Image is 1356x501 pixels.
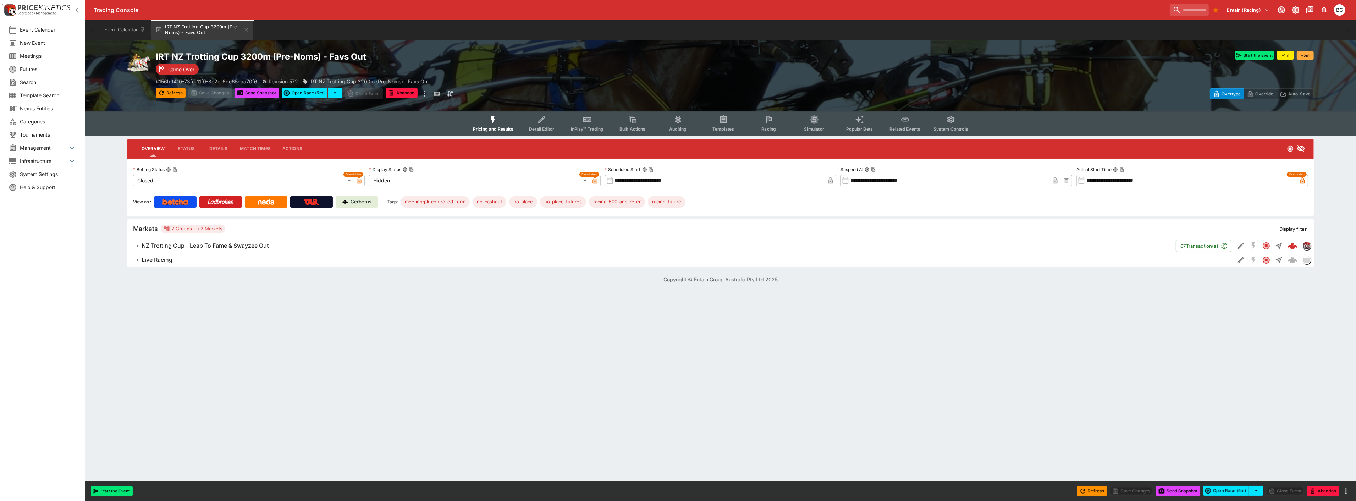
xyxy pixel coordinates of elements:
h5: Markets [133,225,158,233]
button: Refresh [156,88,186,98]
div: 2 Groups 2 Markets [164,225,222,233]
a: 47258d37-5843-45dc-9146-a363d1135ec9 [1285,239,1300,253]
img: Sportsbook Management [18,12,56,15]
div: Betting Target: cerberus [509,196,537,208]
img: logo-cerberus--red.svg [1288,241,1297,251]
p: Copyright © Entain Group Australia Pty Ltd 2025 [85,276,1356,283]
button: Event Calendar [100,20,150,40]
button: more [420,88,429,99]
span: Management [20,144,68,152]
span: Meetings [20,52,76,60]
button: +1m [1277,51,1294,60]
p: IRT NZ Trotting Cup 3200m (Pre-Noms) - Favs Out [309,78,429,85]
span: Categories [20,118,76,125]
div: Betting Target: cerberus [540,196,586,208]
img: Cerberus [342,199,348,205]
img: Betcha [162,199,188,205]
img: harness_racing.png [127,51,150,74]
div: Betting Target: cerberus [473,196,506,208]
img: liveracing [1303,256,1311,264]
div: split button [282,88,342,98]
svg: Closed [1262,242,1270,250]
button: Display filter [1275,223,1311,235]
span: Detail Editor [529,126,554,132]
img: pricekinetics [1303,242,1311,250]
svg: Closed [1262,256,1270,264]
button: Edit Detail [1234,240,1247,252]
button: SGM Disabled [1247,254,1260,266]
span: Futures [20,65,76,73]
button: +5m [1297,51,1314,60]
button: Send Snapshot [1156,486,1200,496]
span: racing-500-and-refer [589,198,645,205]
span: Simulator [804,126,824,132]
svg: Hidden [1297,144,1305,153]
button: Actual Start TimeCopy To Clipboard [1113,167,1118,172]
p: Overtype [1222,90,1241,98]
p: Suspend At [840,166,863,172]
div: Start From [1210,88,1314,99]
span: Mark an event as closed and abandoned. [1307,487,1339,494]
span: racing-future [648,198,685,205]
div: Closed [133,175,353,186]
div: split button [1203,486,1263,496]
div: Hidden [369,175,589,186]
button: Override [1244,88,1277,99]
button: Closed [1260,254,1273,266]
span: Mark an event as closed and abandoned. [386,89,418,96]
p: Betting Status [133,166,165,172]
p: Display Status [369,166,401,172]
button: Open Race (5m) [1203,486,1249,496]
input: search [1170,4,1209,16]
span: System Controls [933,126,968,132]
button: 67Transaction(s) [1176,240,1231,252]
p: Copy To Clipboard [156,78,257,85]
img: PriceKinetics [18,5,70,10]
label: View on : [133,196,151,208]
button: Status [170,140,202,157]
button: Select Tenant [1223,4,1274,16]
img: Ladbrokes [208,199,233,205]
button: Copy To Clipboard [409,167,414,172]
button: IRT NZ Trotting Cup 3200m (Pre-Noms) - Favs Out [151,20,253,40]
span: Related Events [889,126,920,132]
button: Toggle light/dark mode [1289,4,1302,16]
span: Help & Support [20,183,76,191]
button: Overview [136,140,170,157]
span: Overridden [1289,172,1305,177]
button: select merge strategy [328,88,342,98]
p: Cerberus [351,198,372,205]
button: Ben Grimstone [1332,2,1347,18]
span: Nexus Entities [20,105,76,112]
span: Racing [761,126,776,132]
button: Refresh [1077,486,1107,496]
p: Revision 572 [269,78,298,85]
button: Copy To Clipboard [1119,167,1124,172]
div: Betting Target: cerberus [401,196,470,208]
button: Copy To Clipboard [172,167,177,172]
span: no-place [509,198,537,205]
button: Suspend AtCopy To Clipboard [865,167,870,172]
span: Templates [712,126,734,132]
button: more [1342,487,1350,495]
span: Search [20,78,76,86]
img: PriceKinetics Logo [2,3,16,17]
button: Match Times [234,140,276,157]
button: Scheduled StartCopy To Clipboard [642,167,647,172]
div: Betting Target: cerberus [589,196,645,208]
button: Connected to PK [1275,4,1288,16]
label: Tags: [387,196,398,208]
a: Cerberus [336,196,378,208]
span: no-place-futures [540,198,586,205]
button: Start the Event [91,486,133,496]
span: Infrastructure [20,157,68,165]
button: Notifications [1318,4,1330,16]
button: Auto-Save [1277,88,1314,99]
button: Start the Event [1235,51,1274,60]
span: Auditing [669,126,687,132]
button: Documentation [1303,4,1316,16]
button: Live Racing [127,253,1234,267]
button: Abandon [1307,486,1339,496]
